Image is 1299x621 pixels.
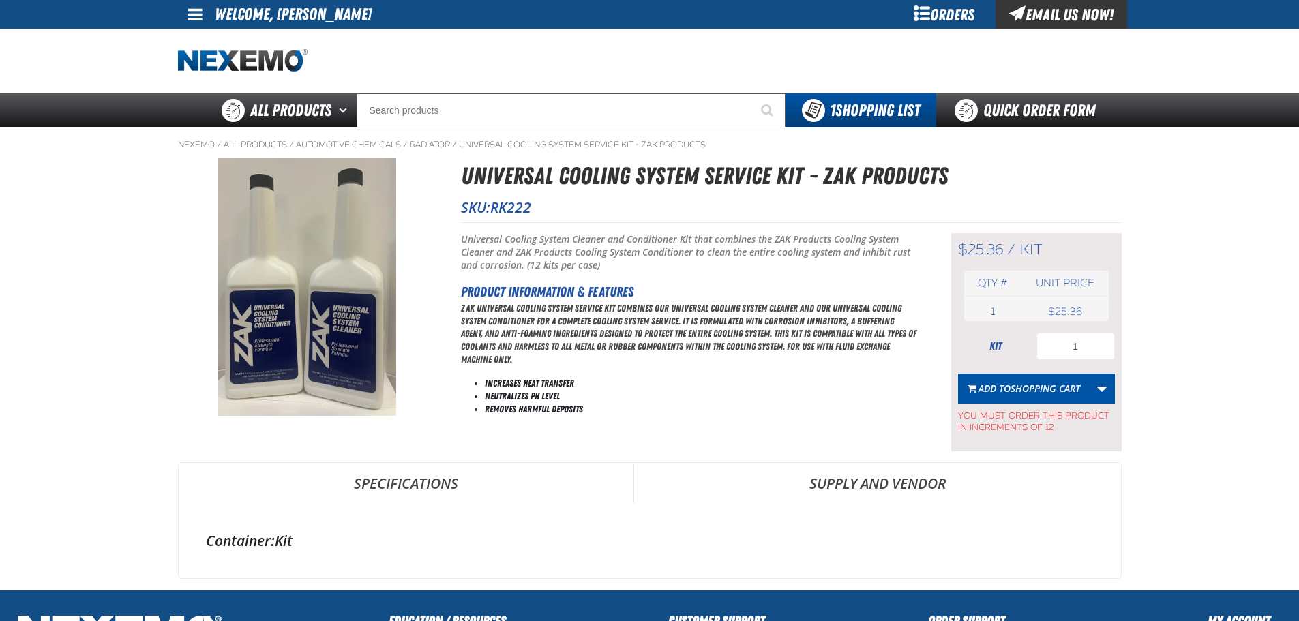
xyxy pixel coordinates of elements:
label: Container: [206,531,275,550]
button: You have 1 Shopping List. Open to view details [786,93,936,127]
a: Automotive Chemicals [296,139,401,150]
h2: Product Information & Features [461,282,917,302]
p: SKU: [461,198,1122,217]
a: Quick Order Form [936,93,1121,127]
span: 1 [991,305,995,318]
nav: Breadcrumbs [178,139,1122,150]
li: Neutralizes pH Level [485,390,917,403]
li: Increases Heat Transfer [485,377,917,390]
div: kit [958,339,1033,354]
td: $25.36 [1021,302,1108,321]
span: / [217,139,222,150]
button: Open All Products pages [334,93,357,127]
span: RK222 [490,198,531,217]
a: Nexemo [178,139,215,150]
span: / [403,139,408,150]
a: Universal Cooling System Service Kit - ZAK Products [459,139,706,150]
span: You must order this product in increments of 12 [958,404,1115,434]
th: Qty # [964,271,1022,296]
span: / [289,139,294,150]
th: Unit price [1021,271,1108,296]
a: More Actions [1089,374,1115,404]
h1: Universal Cooling System Service Kit - ZAK Products [461,158,1122,194]
a: Specifications [179,463,633,504]
span: Shopping List [830,101,920,120]
span: $25.36 [958,241,1003,258]
span: / [1007,241,1015,258]
a: Supply and Vendor [634,463,1121,504]
a: Home [178,49,308,73]
strong: 1 [830,101,835,120]
input: Search [357,93,786,127]
a: Radiator [410,139,450,150]
span: Shopping Cart [1011,382,1080,395]
span: Add to [979,382,1080,395]
p: ZAK Universal Cooling System Service Kit combines our Universal Cooling System Cleaner and our Un... [461,302,917,366]
p: Universal Cooling System Cleaner and Conditioner Kit that combines the ZAK Products Cooling Syste... [461,233,917,272]
input: Product Quantity [1036,333,1115,360]
button: Start Searching [751,93,786,127]
span: All Products [250,98,331,123]
img: Universal Cooling System Service Kit - ZAK Products [218,158,397,416]
button: Add toShopping Cart [958,374,1090,404]
span: kit [1019,241,1043,258]
div: Kit [206,531,1094,550]
li: Removes Harmful Deposits [485,403,917,416]
a: All Products [224,139,287,150]
span: / [452,139,457,150]
img: Nexemo logo [178,49,308,73]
